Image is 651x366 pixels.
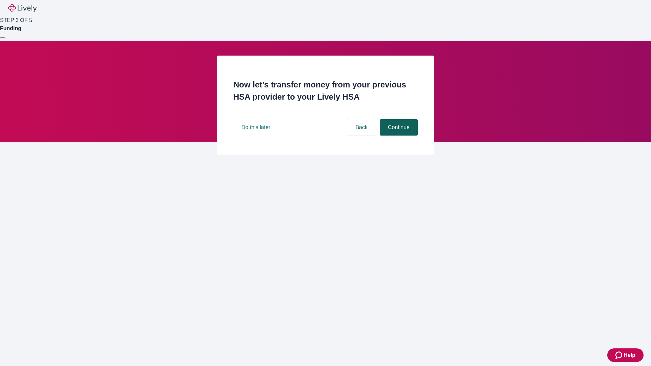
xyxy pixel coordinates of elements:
[233,119,278,136] button: Do this later
[607,348,644,362] button: Zendesk support iconHelp
[624,351,635,359] span: Help
[380,119,418,136] button: Continue
[8,4,37,12] img: Lively
[233,79,418,103] h2: Now let’s transfer money from your previous HSA provider to your Lively HSA
[615,351,624,359] svg: Zendesk support icon
[347,119,376,136] button: Back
